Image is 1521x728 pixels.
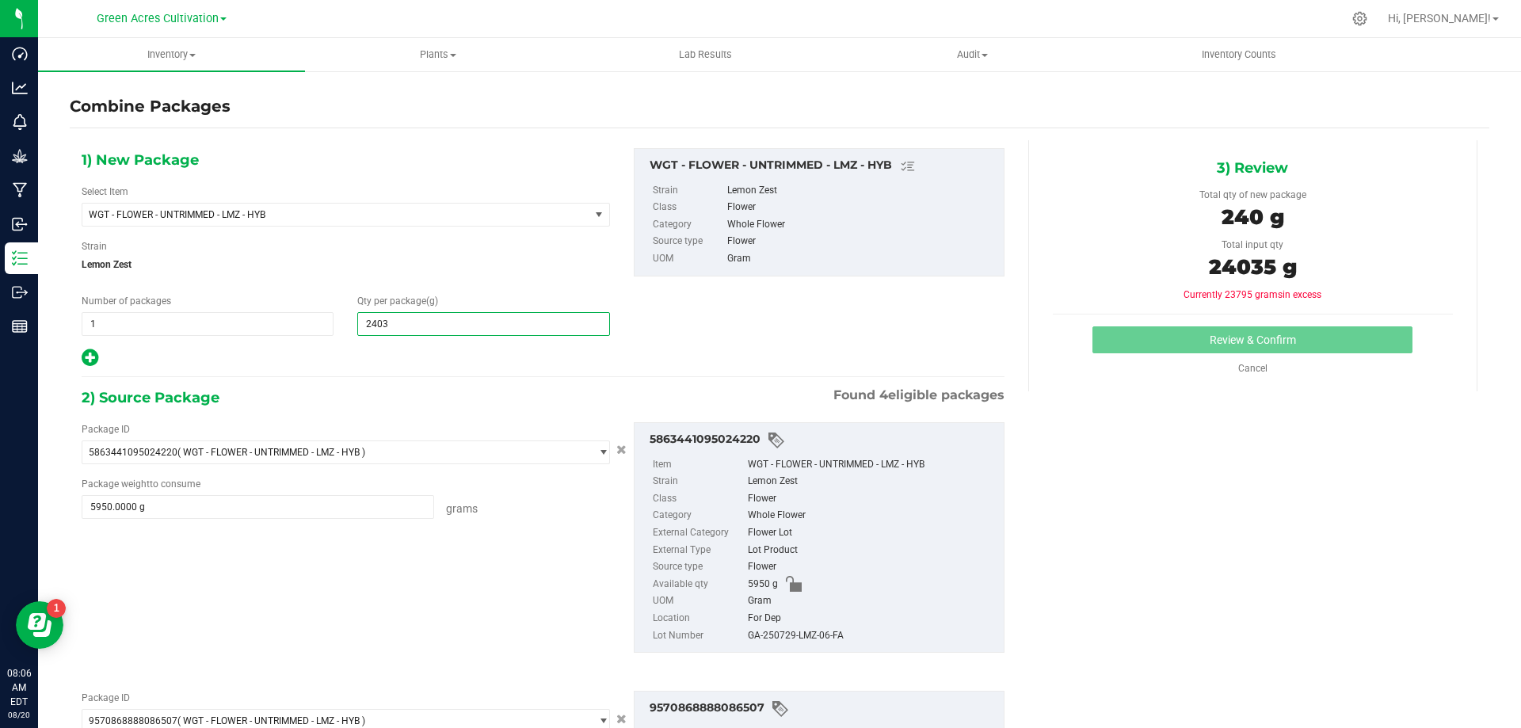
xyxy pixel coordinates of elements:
p: 08/20 [7,709,31,721]
span: 24035 g [1209,254,1297,280]
label: External Type [653,542,745,559]
label: UOM [653,593,745,610]
span: Plants [306,48,571,62]
label: Lot Number [653,627,745,645]
span: Lemon Zest [82,253,610,276]
span: Inventory [38,48,305,62]
inline-svg: Grow [12,148,28,164]
span: Green Acres Cultivation [97,12,219,25]
a: Inventory [38,38,305,71]
label: External Category [653,524,745,542]
a: Audit [839,38,1106,71]
label: Class [653,490,745,508]
div: Flower Lot [748,524,996,542]
iframe: Resource center [16,601,63,649]
span: Package ID [82,692,130,703]
div: Flower [748,558,996,576]
label: Category [653,216,724,234]
input: 5950.0000 g [82,496,433,518]
span: Total input qty [1222,239,1283,250]
span: Found eligible packages [833,386,1004,405]
span: Qty per package [357,295,438,307]
h4: Combine Packages [70,95,231,118]
span: weight [121,478,150,490]
span: 3) Review [1217,156,1288,180]
span: Package ID [82,424,130,435]
span: Number of packages [82,295,171,307]
a: Plants [305,38,572,71]
span: select [589,204,609,226]
label: Strain [653,182,724,200]
div: WGT - FLOWER - UNTRIMMED - LMZ - HYB [650,157,996,176]
span: (g) [426,295,438,307]
span: 2) Source Package [82,386,219,410]
label: Location [653,610,745,627]
span: 1) New Package [82,148,199,172]
div: Flower [727,199,995,216]
span: Add new output [82,356,98,367]
inline-svg: Inventory [12,250,28,266]
span: Package to consume [82,478,200,490]
div: Gram [748,593,996,610]
span: 5950 g [748,576,778,593]
span: ( WGT - FLOWER - UNTRIMMED - LMZ - HYB ) [177,447,365,458]
p: 08:06 AM EDT [7,666,31,709]
a: Inventory Counts [1106,38,1373,71]
button: Cancel button [612,439,631,462]
div: Flower [748,490,996,508]
span: Grams [446,502,478,515]
label: Item [653,456,745,474]
span: Audit [840,48,1105,62]
inline-svg: Dashboard [12,46,28,62]
div: Gram [727,250,995,268]
a: Cancel [1238,363,1267,374]
span: Total qty of new package [1199,189,1306,200]
span: WGT - FLOWER - UNTRIMMED - LMZ - HYB [89,209,563,220]
div: Lemon Zest [748,473,996,490]
div: 5863441095024220 [650,431,996,450]
span: ( WGT - FLOWER - UNTRIMMED - LMZ - HYB ) [177,715,365,726]
div: Whole Flower [748,507,996,524]
div: Lot Product [748,542,996,559]
div: Lemon Zest [727,182,995,200]
inline-svg: Outbound [12,284,28,300]
span: select [589,441,609,463]
inline-svg: Manufacturing [12,182,28,198]
span: 240 g [1222,204,1284,230]
div: WGT - FLOWER - UNTRIMMED - LMZ - HYB [748,456,996,474]
span: 4 [879,387,888,402]
span: 5863441095024220 [89,447,177,458]
inline-svg: Reports [12,318,28,334]
div: Whole Flower [727,216,995,234]
span: Currently 23795 grams [1184,289,1321,300]
a: Lab Results [572,38,839,71]
span: Lab Results [658,48,753,62]
label: Available qty [653,576,745,593]
label: Category [653,507,745,524]
div: Flower [727,233,995,250]
inline-svg: Inbound [12,216,28,232]
input: 1 [82,313,333,335]
span: 9570868888086507 [89,715,177,726]
label: Strain [82,239,107,253]
inline-svg: Monitoring [12,114,28,130]
label: Source type [653,558,745,576]
label: Strain [653,473,745,490]
div: For Dep [748,610,996,627]
div: 9570868888086507 [650,699,996,718]
button: Review & Confirm [1092,326,1412,353]
label: Class [653,199,724,216]
div: Manage settings [1350,11,1370,26]
label: Source type [653,233,724,250]
span: in excess [1283,289,1321,300]
span: Hi, [PERSON_NAME]! [1388,12,1491,25]
iframe: Resource center unread badge [47,599,66,618]
label: Select Item [82,185,128,199]
span: Inventory Counts [1180,48,1298,62]
label: UOM [653,250,724,268]
div: GA-250729-LMZ-06-FA [748,627,996,645]
inline-svg: Analytics [12,80,28,96]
